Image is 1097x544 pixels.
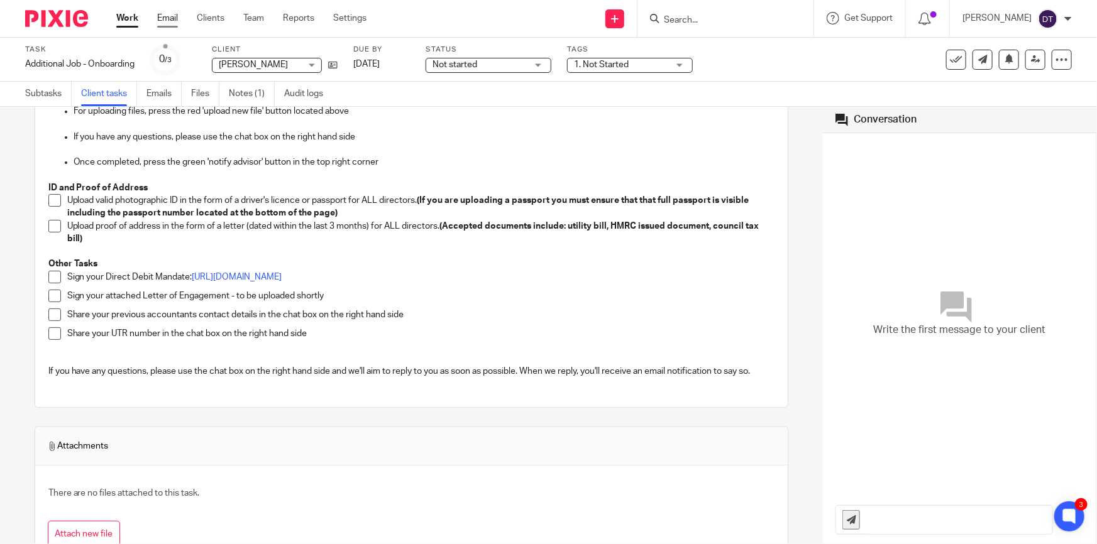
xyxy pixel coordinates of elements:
a: [URL][DOMAIN_NAME] [192,273,282,281]
label: Client [212,45,338,55]
small: /3 [165,57,172,63]
strong: ID and Proof of Address [48,183,148,192]
label: Tags [567,45,693,55]
p: Share your UTR number in the chat box on the right hand side [67,327,775,340]
a: Clients [197,12,224,24]
input: Search [663,15,776,26]
span: There are no files attached to this task. [48,489,200,498]
span: Write the first message to your client [873,323,1045,337]
span: [DATE] [353,60,380,68]
a: Audit logs [284,82,333,106]
p: If you have any questions, please use the chat box on the right hand side [74,131,775,143]
label: Status [426,45,551,55]
div: 3 [1075,498,1088,511]
p: Sign your attached Letter of Engagement - to be uploaded shortly [67,290,775,302]
p: Sign your Direct Debit Mandate: [67,271,775,283]
div: Conversation [854,113,917,126]
a: Files [191,82,219,106]
p: Share your previous accountants contact details in the chat box on the right hand side [67,308,775,321]
div: 0 [159,52,172,67]
a: Reports [283,12,314,24]
p: Upload valid photographic ID in the form of a driver's licence or passport for ALL directors. [67,194,775,220]
img: svg%3E [1038,9,1058,29]
span: 1. Not Started [574,60,629,69]
a: Work [116,12,138,24]
p: [PERSON_NAME] [962,12,1032,24]
p: Upload proof of address in the form of a letter (dated within the last 3 months) for ALL directors. [67,220,775,246]
a: Subtasks [25,82,72,106]
label: Task [25,45,135,55]
a: Emails [146,82,182,106]
a: Email [157,12,178,24]
img: Pixie [25,10,88,27]
p: Once completed, press the green 'notify advisor' button in the top right corner [74,156,775,168]
span: Attachments [48,440,109,452]
a: Client tasks [81,82,137,106]
a: Team [243,12,264,24]
label: Due by [353,45,410,55]
strong: Other Tasks [48,259,98,268]
a: Settings [333,12,367,24]
span: [PERSON_NAME] [219,60,288,69]
span: Not started [433,60,477,69]
div: Additional Job - Onboarding [25,58,135,70]
span: Get Support [844,14,893,23]
p: If you have any questions, please use the chat box on the right hand side and we'll aim to reply ... [48,365,775,378]
p: For uploading files, press the red 'upload new file' button located above [74,105,775,117]
strong: (Accepted documents include: utility bill, HMRC issued document, council tax bill) [67,222,761,243]
a: Notes (1) [229,82,275,106]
